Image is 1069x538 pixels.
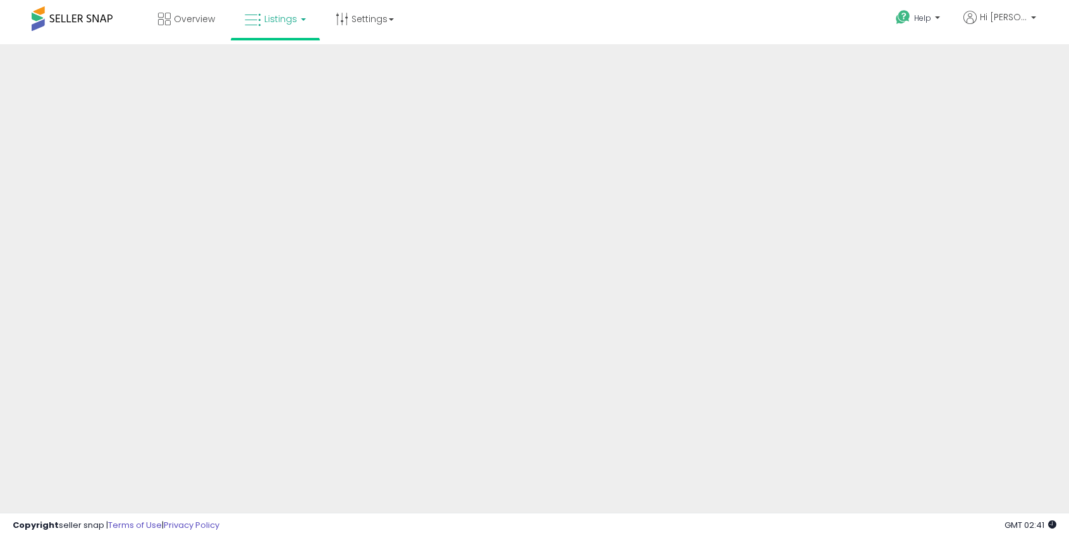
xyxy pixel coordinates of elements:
a: Terms of Use [108,519,162,531]
span: Listings [264,13,297,25]
span: 2025-08-18 02:41 GMT [1005,519,1056,531]
span: Overview [174,13,215,25]
a: Hi [PERSON_NAME] [963,11,1036,39]
div: seller snap | | [13,520,219,532]
a: Privacy Policy [164,519,219,531]
span: Help [914,13,931,23]
i: Get Help [895,9,911,25]
strong: Copyright [13,519,59,531]
span: Hi [PERSON_NAME] [980,11,1027,23]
